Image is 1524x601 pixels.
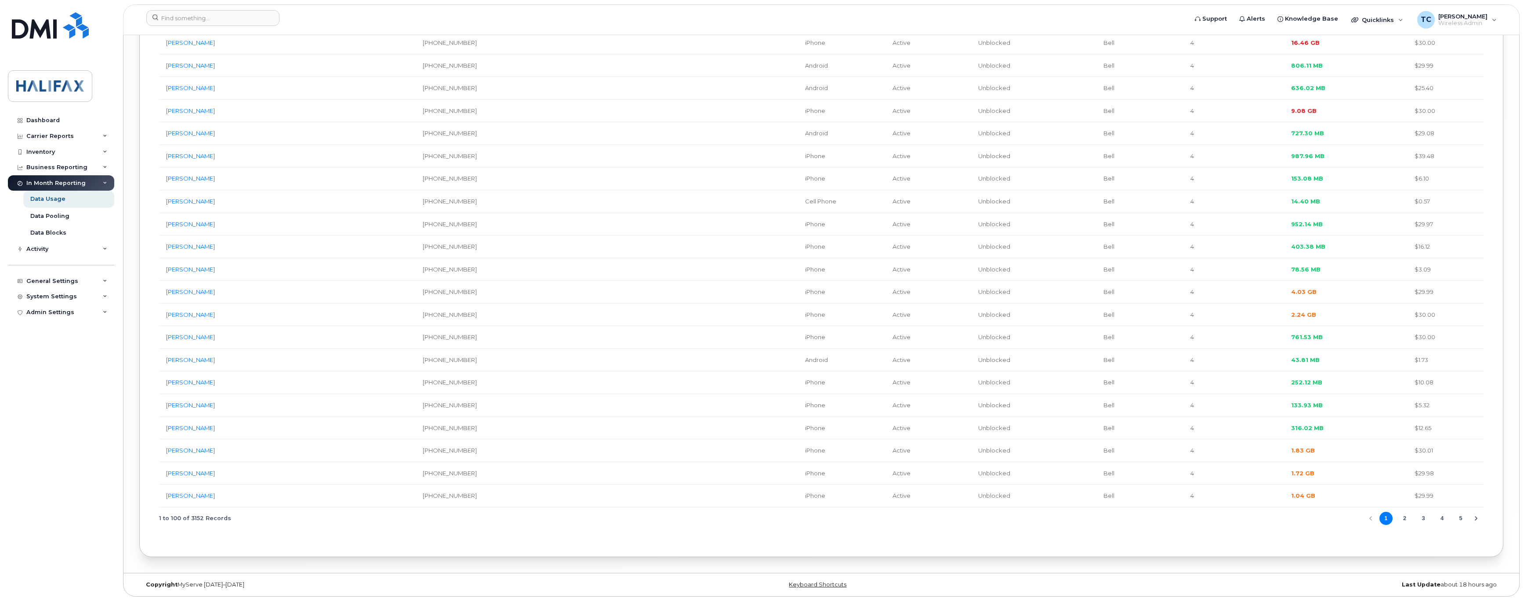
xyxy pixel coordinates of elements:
td: [PHONE_NUMBER] [416,122,548,145]
a: Support [1189,10,1233,28]
a: [PERSON_NAME] [166,266,215,273]
div: MyServe [DATE]–[DATE] [139,581,594,588]
span: 78.56 MB [1291,266,1321,273]
td: [PHONE_NUMBER] [416,32,548,54]
td: $29.98 [1408,462,1484,485]
span: 1 to 100 of 3152 Records [159,512,231,525]
td: Unblocked [971,439,1096,462]
td: Unblocked [971,485,1096,507]
span: Knowledge Base [1285,14,1338,23]
td: Unblocked [971,349,1096,372]
td: iPhone [798,394,886,417]
button: Next Page [1470,512,1483,525]
span: Quicklinks [1362,16,1394,23]
td: [PHONE_NUMBER] [416,304,548,326]
td: $12.65 [1408,417,1484,440]
td: iPhone [798,371,886,394]
button: Page 1 [1379,512,1393,525]
div: Quicklinks [1345,11,1409,29]
td: [PHONE_NUMBER] [416,77,548,100]
td: 4 [1183,371,1284,394]
td: $1.73 [1408,349,1484,372]
span: TC [1421,14,1431,25]
td: [PHONE_NUMBER] [416,349,548,372]
a: [PERSON_NAME] [166,356,215,363]
span: 952.14 MB [1291,221,1323,228]
td: 4 [1183,190,1284,213]
strong: Copyright [146,581,178,588]
a: [PERSON_NAME] [166,379,215,386]
td: $25.40 [1408,77,1484,100]
td: iPhone [798,281,886,304]
td: 4 [1183,394,1284,417]
span: 1.83 GB [1291,447,1315,454]
td: 4 [1183,122,1284,145]
td: Bell [1096,326,1183,349]
td: $29.08 [1408,122,1484,145]
td: 4 [1183,235,1284,258]
span: 4.03 GB [1291,288,1317,295]
td: Bell [1096,145,1183,168]
a: [PERSON_NAME] [166,402,215,409]
td: Unblocked [971,100,1096,123]
span: [PERSON_NAME] [1438,13,1488,20]
td: $10.08 [1408,371,1484,394]
td: iPhone [798,326,886,349]
td: Active [885,145,971,168]
a: Keyboard Shortcuts [789,581,846,588]
td: [PHONE_NUMBER] [416,371,548,394]
span: 133.93 MB [1291,402,1323,409]
td: 4 [1183,304,1284,326]
td: Bell [1096,462,1183,485]
td: 4 [1183,349,1284,372]
td: iPhone [798,235,886,258]
td: 4 [1183,439,1284,462]
td: Bell [1096,485,1183,507]
td: Unblocked [971,167,1096,190]
td: Bell [1096,190,1183,213]
td: $29.99 [1408,485,1484,507]
td: [PHONE_NUMBER] [416,54,548,77]
span: 43.81 MB [1291,356,1320,363]
td: Unblocked [971,235,1096,258]
td: Unblocked [971,54,1096,77]
td: iPhone [798,439,886,462]
td: Active [885,77,971,100]
span: 9.08 GB [1291,107,1317,114]
td: [PHONE_NUMBER] [416,439,548,462]
td: 4 [1183,462,1284,485]
a: [PERSON_NAME] [166,107,215,114]
td: Active [885,417,971,440]
td: [PHONE_NUMBER] [416,167,548,190]
button: Page 2 [1398,512,1411,525]
td: 4 [1183,100,1284,123]
a: [PERSON_NAME] [166,492,215,499]
td: Unblocked [971,371,1096,394]
td: Unblocked [971,417,1096,440]
td: Active [885,462,971,485]
td: 4 [1183,32,1284,54]
td: [PHONE_NUMBER] [416,100,548,123]
td: iPhone [798,167,886,190]
a: [PERSON_NAME] [166,424,215,431]
td: Bell [1096,281,1183,304]
span: 316.02 MB [1291,424,1324,431]
span: 987.96 MB [1291,152,1324,159]
td: Unblocked [971,122,1096,145]
span: 2.24 GB [1291,311,1316,318]
a: [PERSON_NAME] [166,288,215,295]
td: Active [885,439,971,462]
td: Active [885,122,971,145]
button: Page 3 [1417,512,1430,525]
a: Alerts [1233,10,1271,28]
td: Android [798,77,886,100]
td: $30.01 [1408,439,1484,462]
td: Bell [1096,122,1183,145]
td: 4 [1183,167,1284,190]
td: Unblocked [971,326,1096,349]
td: $29.99 [1408,281,1484,304]
td: Active [885,326,971,349]
a: [PERSON_NAME] [166,198,215,205]
td: Active [885,235,971,258]
td: Android [798,54,886,77]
